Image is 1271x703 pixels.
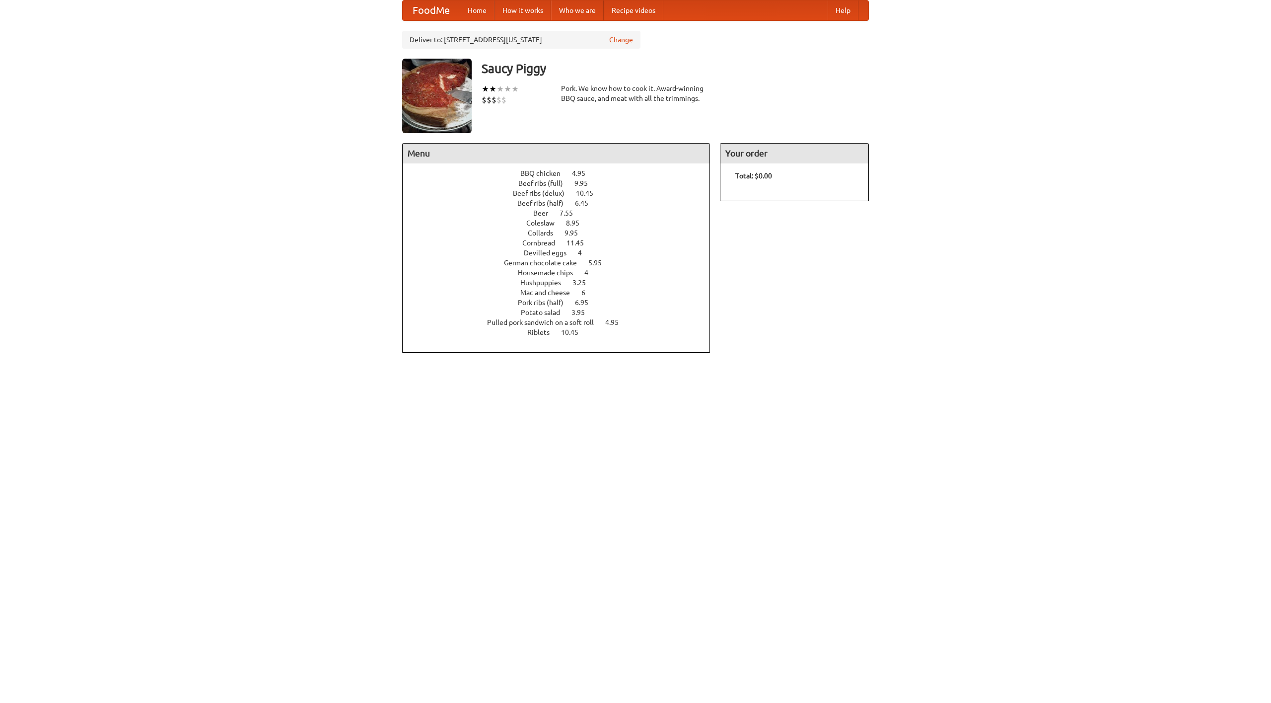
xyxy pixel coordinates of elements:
span: Potato salad [521,309,570,316]
span: 8.95 [566,219,589,227]
span: Beer [533,209,558,217]
a: Cornbread 11.45 [522,239,602,247]
a: How it works [494,0,551,20]
img: angular.jpg [402,59,472,133]
a: Collards 9.95 [528,229,596,237]
a: Devilled eggs 4 [524,249,600,257]
a: Pulled pork sandwich on a soft roll 4.95 [487,318,637,326]
span: Cornbread [522,239,565,247]
span: Collards [528,229,563,237]
li: ★ [504,83,511,94]
span: 6 [581,289,595,297]
span: 9.95 [565,229,588,237]
a: Beef ribs (full) 9.95 [518,179,606,187]
span: 3.95 [571,309,595,316]
li: $ [492,94,496,105]
a: Coleslaw 8.95 [526,219,598,227]
span: 4 [578,249,592,257]
a: Mac and cheese 6 [520,289,604,297]
li: $ [487,94,492,105]
span: Beef ribs (full) [518,179,573,187]
a: Pork ribs (half) 6.95 [518,299,607,307]
a: Who we are [551,0,604,20]
span: 3.25 [572,279,596,287]
div: Deliver to: [STREET_ADDRESS][US_STATE] [402,31,640,49]
span: Mac and cheese [520,289,580,297]
span: Riblets [527,328,560,336]
span: Pork ribs (half) [518,299,573,307]
a: Recipe videos [604,0,663,20]
a: Hushpuppies 3.25 [520,279,604,287]
a: FoodMe [403,0,460,20]
span: Hushpuppies [520,279,571,287]
a: Change [609,35,633,45]
span: 4 [584,269,598,277]
span: 9.95 [574,179,598,187]
div: Pork. We know how to cook it. Award-winning BBQ sauce, and meat with all the trimmings. [561,83,710,103]
a: Beef ribs (delux) 10.45 [513,189,612,197]
h3: Saucy Piggy [482,59,869,78]
span: 10.45 [576,189,603,197]
span: Housemade chips [518,269,583,277]
span: German chocolate cake [504,259,587,267]
span: 6.45 [575,199,598,207]
a: BBQ chicken 4.95 [520,169,604,177]
li: ★ [482,83,489,94]
span: Devilled eggs [524,249,576,257]
li: ★ [489,83,496,94]
a: Help [828,0,858,20]
span: BBQ chicken [520,169,570,177]
li: ★ [511,83,519,94]
span: Beef ribs (half) [517,199,573,207]
b: Total: $0.00 [735,172,772,180]
li: $ [482,94,487,105]
span: Coleslaw [526,219,565,227]
span: 11.45 [566,239,594,247]
span: Beef ribs (delux) [513,189,574,197]
h4: Menu [403,144,709,163]
li: $ [496,94,501,105]
li: $ [501,94,506,105]
a: Riblets 10.45 [527,328,597,336]
span: 4.95 [605,318,629,326]
a: German chocolate cake 5.95 [504,259,620,267]
h4: Your order [720,144,868,163]
a: Home [460,0,494,20]
span: 10.45 [561,328,588,336]
span: 5.95 [588,259,612,267]
li: ★ [496,83,504,94]
a: Beef ribs (half) 6.45 [517,199,607,207]
a: Housemade chips 4 [518,269,607,277]
span: 6.95 [575,299,598,307]
span: Pulled pork sandwich on a soft roll [487,318,604,326]
a: Potato salad 3.95 [521,309,603,316]
span: 4.95 [572,169,595,177]
span: 7.55 [560,209,583,217]
a: Beer 7.55 [533,209,591,217]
